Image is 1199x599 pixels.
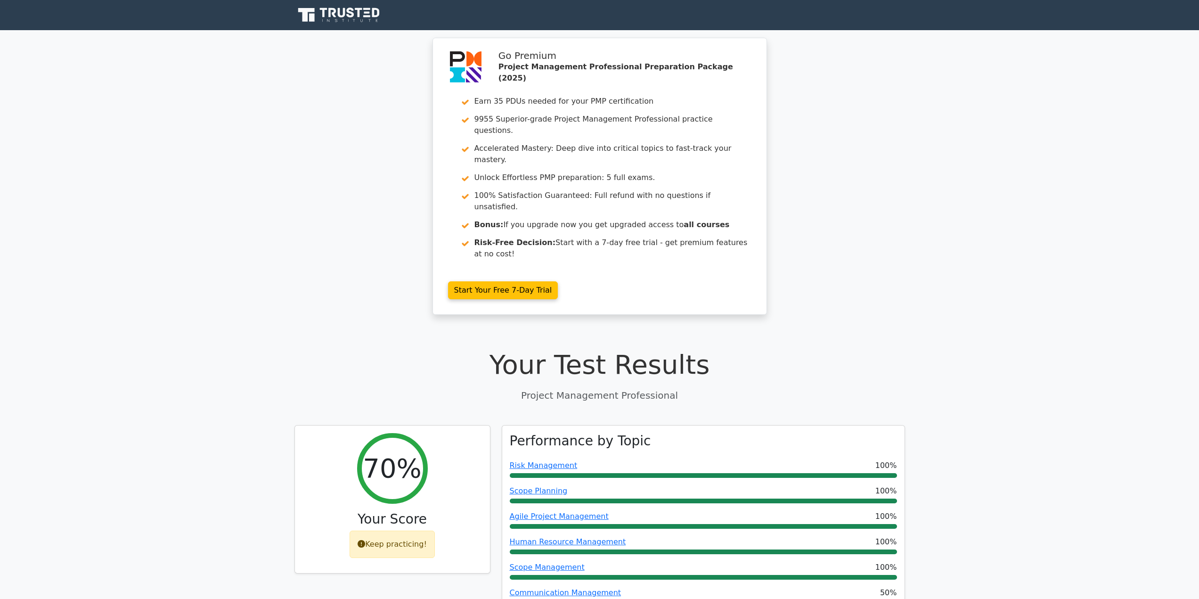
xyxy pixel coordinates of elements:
[875,485,897,497] span: 100%
[880,587,897,599] span: 50%
[875,460,897,471] span: 100%
[448,281,558,299] a: Start Your Free 7-Day Trial
[510,537,626,546] a: Human Resource Management
[875,511,897,522] span: 100%
[302,511,482,527] h3: Your Score
[875,536,897,548] span: 100%
[363,452,421,484] h2: 70%
[510,433,651,449] h3: Performance by Topic
[510,563,585,572] a: Scope Management
[510,486,568,495] a: Scope Planning
[510,512,609,521] a: Agile Project Management
[510,461,578,470] a: Risk Management
[350,531,435,558] div: Keep practicing!
[875,562,897,573] span: 100%
[294,388,905,402] p: Project Management Professional
[510,588,621,597] a: Communication Management
[294,349,905,380] h1: Your Test Results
